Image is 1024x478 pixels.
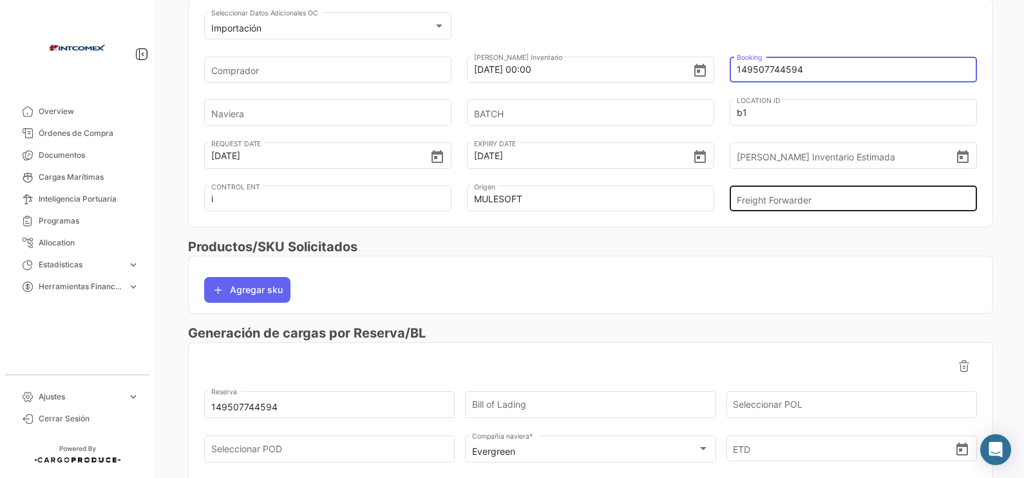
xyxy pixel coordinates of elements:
[39,259,122,271] span: Estadísticas
[45,15,109,80] img: intcomex.png
[39,281,122,292] span: Herramientas Financieras
[39,391,122,403] span: Ajustes
[10,100,144,122] a: Overview
[204,277,290,303] button: Agregar sku
[211,133,430,178] input: Seleccionar una fecha
[10,188,144,210] a: Inteligencia Portuaria
[10,210,144,232] a: Programas
[188,324,993,342] h3: Generación de cargas por Reserva/BL
[474,47,692,92] input: Seleccionar una fecha
[39,171,139,183] span: Cargas Marítimas
[39,193,139,205] span: Inteligencia Portuaria
[188,238,993,256] h3: Productos/SKU Solicitados
[39,149,139,161] span: Documentos
[10,122,144,144] a: Órdenes de Compra
[692,62,708,77] button: Open calendar
[39,128,139,139] span: Órdenes de Compra
[39,413,139,425] span: Cerrar Sesión
[39,106,139,117] span: Overview
[430,149,445,163] button: Open calendar
[10,166,144,188] a: Cargas Marítimas
[39,237,139,249] span: Allocation
[211,23,261,33] mat-select-trigger: Importación
[954,441,970,455] button: Open calendar
[128,391,139,403] span: expand_more
[10,144,144,166] a: Documentos
[128,259,139,271] span: expand_more
[955,149,971,163] button: Open calendar
[980,434,1011,465] div: Abrir Intercom Messenger
[10,232,144,254] a: Allocation
[39,215,139,227] span: Programas
[128,281,139,292] span: expand_more
[692,149,708,163] button: Open calendar
[474,133,692,178] input: Seleccionar una fecha
[472,446,515,457] mat-select-trigger: Evergreen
